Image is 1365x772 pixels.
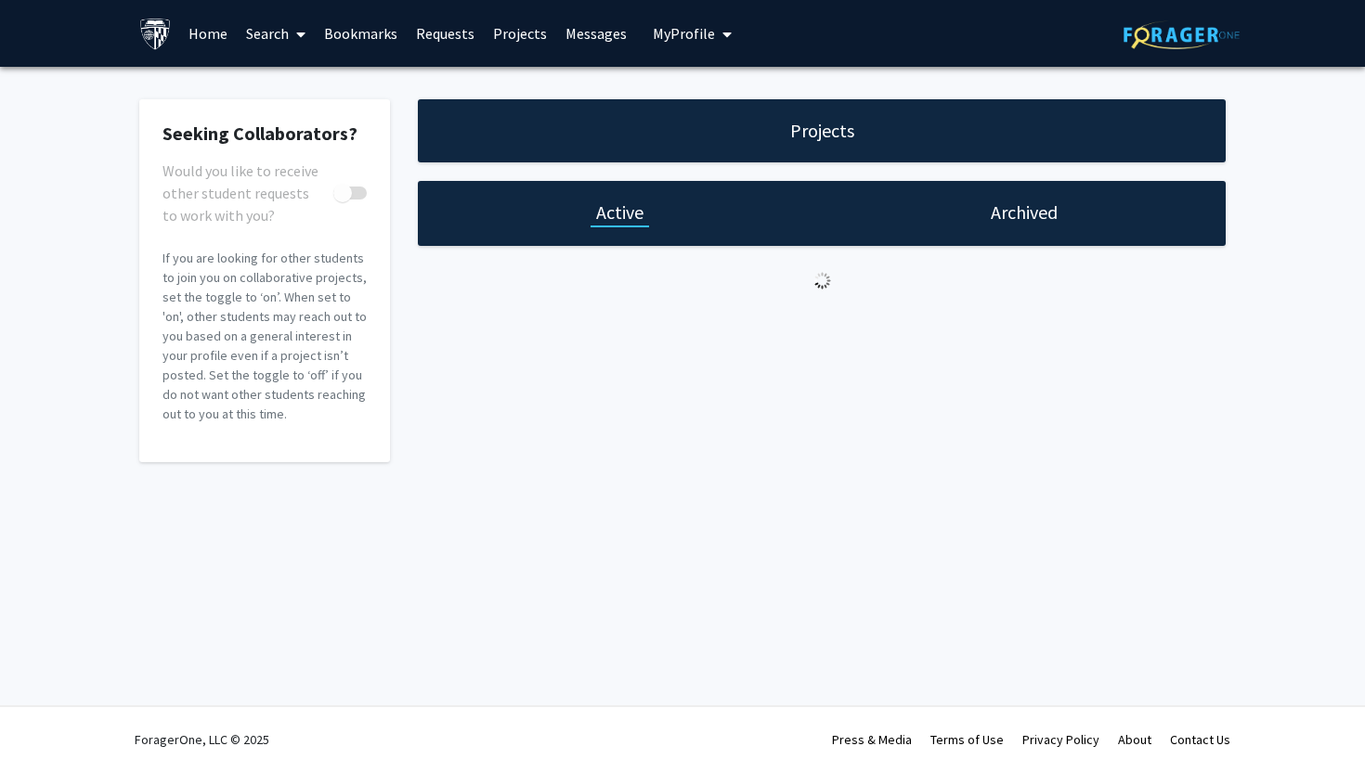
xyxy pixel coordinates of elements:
[1124,20,1240,49] img: ForagerOne Logo
[162,122,367,145] h2: Seeking Collaborators?
[1022,731,1099,748] a: Privacy Policy
[407,1,484,66] a: Requests
[930,731,1004,748] a: Terms of Use
[1170,731,1230,748] a: Contact Us
[596,199,643,225] h1: Active
[484,1,556,66] a: Projects
[162,160,326,226] span: Would you like to receive other student requests to work with you?
[790,118,854,144] h1: Projects
[237,1,315,66] a: Search
[556,1,636,66] a: Messages
[991,199,1058,225] h1: Archived
[162,249,367,424] p: If you are looking for other students to join you on collaborative projects, set the toggle to ‘o...
[832,731,912,748] a: Press & Media
[806,264,838,297] img: Loading
[179,1,237,66] a: Home
[1118,731,1151,748] a: About
[14,688,79,758] iframe: Chat
[315,1,407,66] a: Bookmarks
[135,707,269,772] div: ForagerOne, LLC © 2025
[139,18,172,50] img: Johns Hopkins University Logo
[653,24,715,43] span: My Profile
